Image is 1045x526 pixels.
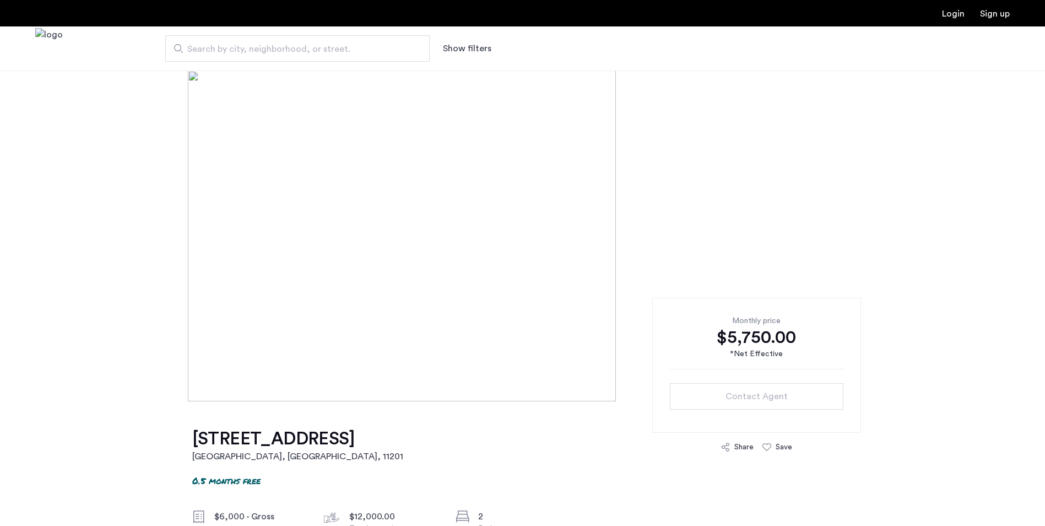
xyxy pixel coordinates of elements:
span: Search by city, neighborhood, or street. [187,42,399,56]
div: Monthly price [670,315,843,326]
button: button [670,383,843,410]
input: Apartment Search [165,35,430,62]
a: Login [942,9,965,18]
div: $5,750.00 [670,326,843,348]
div: Share [734,442,754,453]
img: logo [35,28,63,69]
h1: [STREET_ADDRESS] [192,428,403,450]
div: 2 [478,510,571,523]
div: $12,000.00 [349,510,442,523]
div: Save [776,442,792,453]
div: *Net Effective [670,348,843,360]
h2: [GEOGRAPHIC_DATA], [GEOGRAPHIC_DATA] , 11201 [192,450,403,463]
a: Registration [980,9,1010,18]
a: [STREET_ADDRESS][GEOGRAPHIC_DATA], [GEOGRAPHIC_DATA], 11201 [192,428,403,463]
img: [object%20Object] [188,71,857,401]
div: $6,000 - Gross [214,510,307,523]
button: Show or hide filters [443,42,491,55]
p: 0.5 months free [192,474,261,487]
a: Cazamio Logo [35,28,63,69]
span: Contact Agent [725,390,788,403]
